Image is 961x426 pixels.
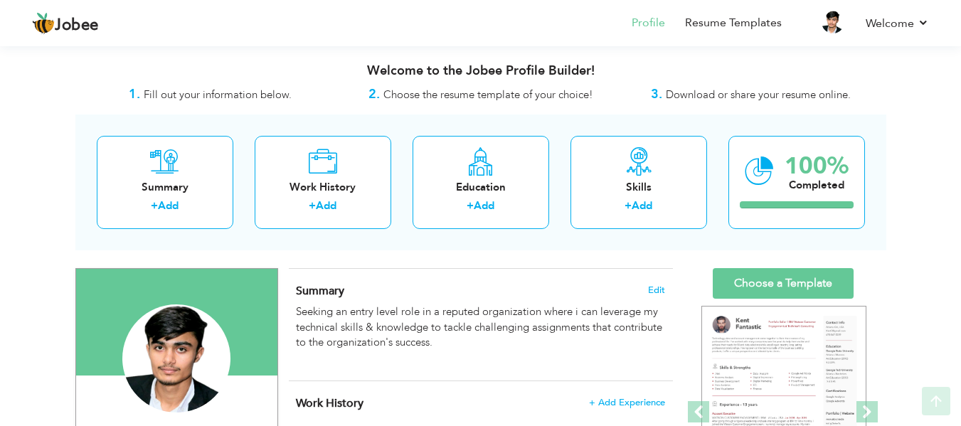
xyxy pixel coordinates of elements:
[785,178,849,193] div: Completed
[467,198,474,213] label: +
[713,268,854,299] a: Choose a Template
[648,285,665,295] span: Edit
[108,180,222,195] div: Summary
[822,11,844,33] img: Profile Img
[32,12,55,35] img: jobee.io
[383,87,593,102] span: Choose the resume template of your choice!
[55,18,99,33] span: Jobee
[32,12,99,35] a: Jobee
[625,198,632,213] label: +
[685,15,782,31] a: Resume Templates
[316,198,336,213] a: Add
[589,398,665,408] span: + Add Experience
[75,64,886,78] h3: Welcome to the Jobee Profile Builder!
[296,283,344,299] span: Summary
[296,396,664,410] h4: This helps to show the companies you have worked for.
[266,180,380,195] div: Work History
[474,198,494,213] a: Add
[632,198,652,213] a: Add
[309,198,316,213] label: +
[158,198,179,213] a: Add
[582,180,696,195] div: Skills
[632,15,665,31] a: Profile
[785,154,849,178] div: 100%
[151,198,158,213] label: +
[866,15,929,32] a: Welcome
[129,85,140,103] strong: 1.
[424,180,538,195] div: Education
[296,395,363,411] span: Work History
[296,284,664,298] h4: Adding a summary is a quick and easy way to highlight your experience and interests.
[666,87,851,102] span: Download or share your resume online.
[368,85,380,103] strong: 2.
[122,304,230,412] img: Muhammad Haseeb
[296,304,664,366] div: Seeking an entry level role in a reputed organization where i can leverage my technical skills & ...
[651,85,662,103] strong: 3.
[144,87,292,102] span: Fill out your information below.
